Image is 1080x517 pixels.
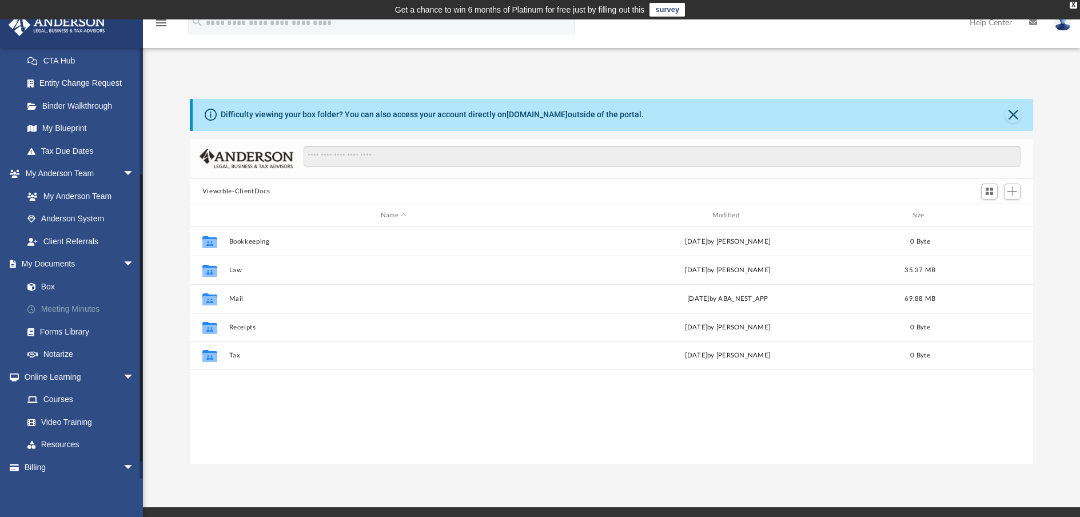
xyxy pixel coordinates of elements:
button: Receipts [229,324,558,331]
div: [DATE] by [PERSON_NAME] [563,265,892,276]
div: [DATE] by [PERSON_NAME] [563,237,892,247]
span: 35.37 MB [904,267,935,273]
a: My Anderson Teamarrow_drop_down [8,162,146,185]
button: Viewable-ClientDocs [202,186,270,197]
input: Search files and folders [304,146,1021,168]
a: My Blueprint [16,117,146,140]
div: grid [190,227,1033,464]
a: Meeting Minutes [16,298,152,321]
a: My Documentsarrow_drop_down [8,253,152,276]
div: id [195,210,224,221]
img: User Pic [1054,14,1071,31]
a: Notarize [16,343,152,366]
span: 69.88 MB [904,296,935,302]
span: arrow_drop_down [123,253,146,276]
button: Tax [229,352,558,359]
a: Client Referrals [16,230,146,253]
img: Anderson Advisors Platinum Portal [5,14,109,36]
i: search [191,15,204,28]
span: 0 Byte [910,352,930,359]
button: Switch to Grid View [981,184,998,200]
a: Anderson System [16,208,146,230]
a: Entity Change Request [16,72,152,95]
a: Box [16,275,146,298]
a: Binder Walkthrough [16,94,152,117]
div: close [1070,2,1077,9]
span: 0 Byte [910,238,930,245]
div: [DATE] by [PERSON_NAME] [563,323,892,333]
a: Forms Library [16,320,146,343]
span: arrow_drop_down [123,456,146,479]
i: menu [154,16,168,30]
button: Mail [229,295,558,303]
div: [DATE] by ABA_NEST_APP [563,294,892,304]
a: My Anderson Team [16,185,140,208]
a: Events Calendar [8,479,152,502]
button: Close [1005,107,1021,123]
span: arrow_drop_down [123,365,146,389]
button: Bookkeeping [229,238,558,245]
a: Video Training [16,411,140,434]
div: [DATE] by [PERSON_NAME] [563,351,892,361]
div: Name [228,210,557,221]
div: id [948,210,1028,221]
a: Courses [16,388,146,411]
a: CTA Hub [16,49,152,72]
button: Add [1004,184,1021,200]
a: survey [649,3,685,17]
a: [DOMAIN_NAME] [507,110,568,119]
span: arrow_drop_down [123,162,146,186]
div: Difficulty viewing your box folder? You can also access your account directly on outside of the p... [221,109,644,121]
span: 0 Byte [910,324,930,331]
a: menu [154,22,168,30]
div: Get a chance to win 6 months of Platinum for free just by filling out this [395,3,645,17]
a: Resources [16,434,146,456]
div: Size [897,210,943,221]
a: Billingarrow_drop_down [8,456,152,479]
a: Online Learningarrow_drop_down [8,365,146,388]
button: Law [229,267,558,274]
div: Modified [563,210,892,221]
a: Tax Due Dates [16,140,152,162]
